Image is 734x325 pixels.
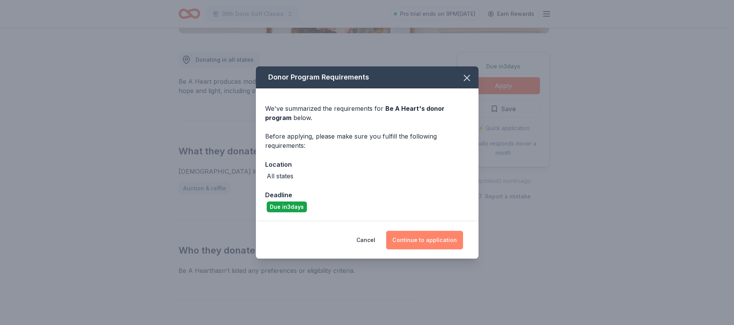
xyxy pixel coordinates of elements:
div: Donor Program Requirements [256,66,479,88]
div: Before applying, please make sure you fulfill the following requirements: [265,132,469,150]
div: Location [265,159,469,169]
div: We've summarized the requirements for below. [265,104,469,122]
div: Deadline [265,190,469,200]
div: Due in 3 days [267,201,307,212]
div: All states [267,171,293,181]
button: Cancel [356,231,375,249]
button: Continue to application [386,231,463,249]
